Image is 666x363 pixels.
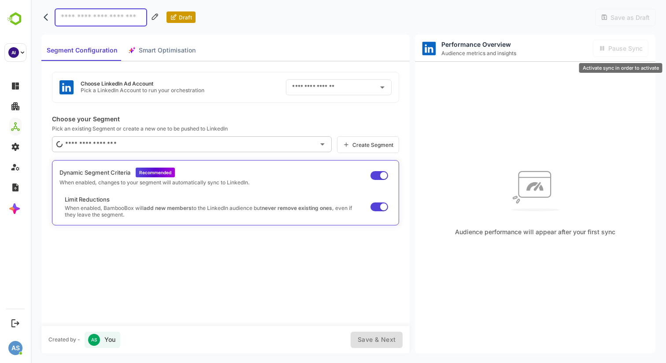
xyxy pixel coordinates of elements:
[8,47,19,58] div: AI
[285,138,298,150] button: Open
[146,14,161,21] span: Draft
[108,170,141,175] span: Recommended
[306,136,368,153] a: Create Segment
[562,40,618,57] div: Activate sync in order to activate
[577,14,619,21] span: Save as Draft
[8,341,22,355] div: AS
[34,196,331,203] p: Limit Reductions
[411,41,485,48] span: Performance Overview
[4,11,27,27] img: BambooboxLogoMark.f1c84d78b4c51b1a7b5f700c9845e183.svg
[29,179,219,186] p: When enabled, changes to your segment will automatically sync to LinkedIn.
[113,205,161,211] strong: add new members
[231,205,301,211] strong: never remove existing ones
[16,45,87,56] span: Segment Configuration
[548,63,632,73] div: Activate sync in order to activate
[575,45,612,52] span: Pause Sync
[9,317,21,329] button: Logout
[29,169,100,176] p: Dynamic Segment Criteria
[320,332,372,348] div: Fill the title and select segment in order to activate
[21,115,368,123] p: Choose your Segment
[11,11,24,24] button: back
[21,125,368,132] p: Pick an existing Segment or create a new one to be pushed to LinkedIn
[57,334,69,346] div: AS
[18,337,49,342] div: Created by -
[50,80,174,87] p: Choose LinkedIn Ad Account
[50,87,174,94] p: Pick a LinkedIn Account to run your orchestration
[411,50,485,56] span: Audience metrics and insights
[54,332,89,348] div: You
[564,9,625,26] div: Fill the title in order to activate
[319,142,363,148] span: Create Segment
[34,205,331,218] p: When enabled, BambooBox will to the LinkedIn audience but , even if they leave the segment.
[424,228,585,236] span: Audience performance will appear after your first sync
[345,81,358,94] button: Open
